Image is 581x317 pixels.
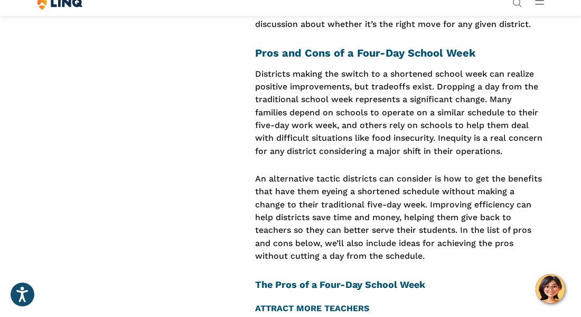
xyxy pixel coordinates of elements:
p: Districts making the switch to a shortened school week can realize positive improvements, but tra... [255,68,544,158]
strong: A [255,303,260,313]
button: Hello, have a question? Let’s chat. [536,274,565,304]
strong: Pros and Cons of a Four-Day School Week [255,47,475,59]
strong: The Pros of a Four-Day School Week [255,279,425,290]
p: An alternative tactic districts can consider is how to get the benefits that have them eyeing a s... [255,173,544,262]
h4: TTRACT MORE TEACHERS [255,303,544,314]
